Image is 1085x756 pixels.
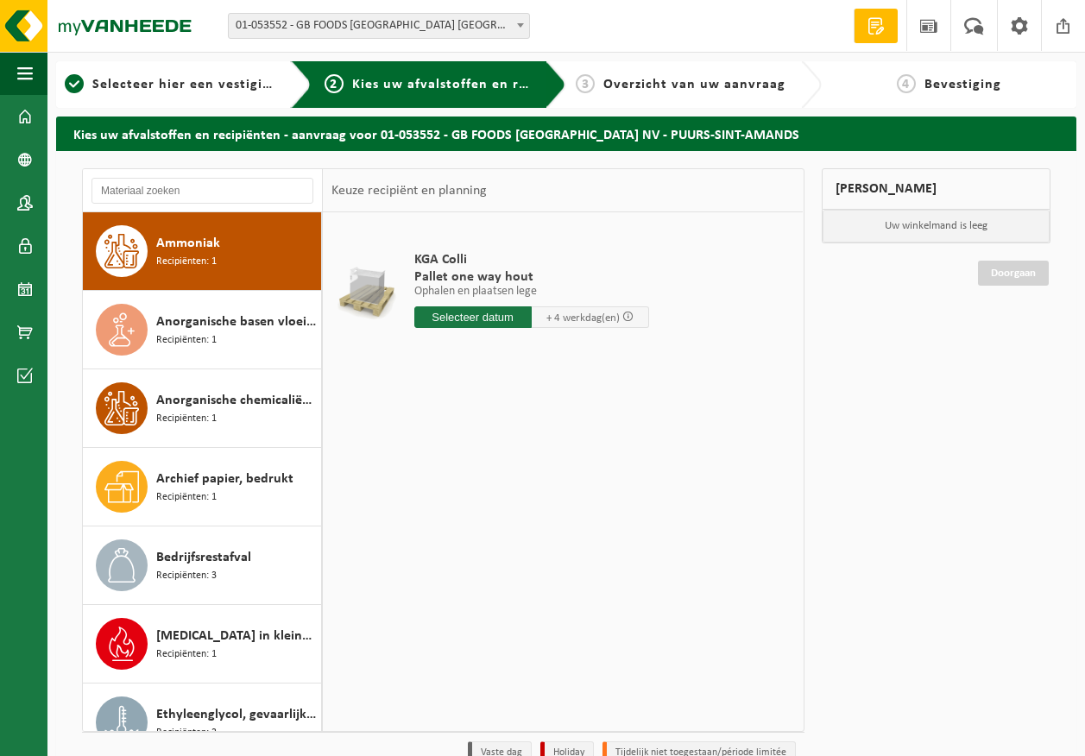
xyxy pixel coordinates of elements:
span: 3 [576,74,595,93]
span: Overzicht van uw aanvraag [603,78,785,91]
span: 4 [897,74,916,93]
span: Bevestiging [924,78,1001,91]
span: 01-053552 - GB FOODS BELGIUM NV - PUURS-SINT-AMANDS [228,13,530,39]
div: [PERSON_NAME] [822,168,1051,210]
span: Selecteer hier een vestiging [92,78,279,91]
input: Selecteer datum [414,306,532,328]
span: Recipiënten: 1 [156,332,217,349]
span: Recipiënten: 1 [156,646,217,663]
span: Bedrijfsrestafval [156,547,251,568]
button: Archief papier, bedrukt Recipiënten: 1 [83,448,322,526]
span: 2 [325,74,344,93]
span: KGA Colli [414,251,649,268]
span: Recipiënten: 1 [156,411,217,427]
p: Ophalen en plaatsen lege [414,286,649,298]
span: Recipiënten: 3 [156,568,217,584]
input: Materiaal zoeken [91,178,313,204]
button: Ammoniak Recipiënten: 1 [83,212,322,291]
span: Recipiënten: 1 [156,254,217,270]
span: Kies uw afvalstoffen en recipiënten [352,78,590,91]
a: Doorgaan [978,261,1049,286]
span: Pallet one way hout [414,268,649,286]
a: 1Selecteer hier een vestiging [65,74,277,95]
span: Ammoniak [156,233,220,254]
span: 1 [65,74,84,93]
span: [MEDICAL_DATA] in kleinverpakking [156,626,317,646]
button: Anorganische chemicaliën, vast, niet-gevaarlijk Recipiënten: 1 [83,369,322,448]
p: Uw winkelmand is leeg [823,210,1050,243]
span: Archief papier, bedrukt [156,469,293,489]
span: Recipiënten: 1 [156,489,217,506]
span: Ethyleenglycol, gevaarlijk in 200l [156,704,317,725]
span: + 4 werkdag(en) [546,312,620,324]
button: Anorganische basen vloeibaar in IBC Recipiënten: 1 [83,291,322,369]
button: [MEDICAL_DATA] in kleinverpakking Recipiënten: 1 [83,605,322,684]
button: Bedrijfsrestafval Recipiënten: 3 [83,526,322,605]
span: Anorganische chemicaliën, vast, niet-gevaarlijk [156,390,317,411]
div: Keuze recipiënt en planning [323,169,495,212]
h2: Kies uw afvalstoffen en recipiënten - aanvraag voor 01-053552 - GB FOODS [GEOGRAPHIC_DATA] NV - P... [56,117,1076,150]
span: Anorganische basen vloeibaar in IBC [156,312,317,332]
span: Recipiënten: 2 [156,725,217,741]
span: 01-053552 - GB FOODS BELGIUM NV - PUURS-SINT-AMANDS [229,14,529,38]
